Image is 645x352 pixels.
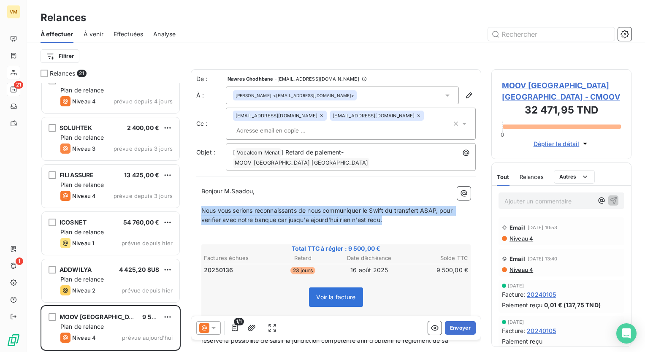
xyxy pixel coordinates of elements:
[196,91,226,100] label: À :
[554,170,595,184] button: Autres
[497,173,509,180] span: Tout
[127,124,160,131] span: 2 400,00 €
[114,192,173,199] span: prévue depuis 3 jours
[7,333,20,347] img: Logo LeanPay
[72,240,94,246] span: Niveau 1
[60,134,104,141] span: Plan de relance
[119,266,159,273] span: 4 425,20 $US
[534,139,580,148] span: Déplier le détail
[60,228,104,236] span: Plan de relance
[333,113,415,118] span: [EMAIL_ADDRESS][DOMAIN_NAME]
[502,290,525,299] span: Facture :
[502,337,542,346] span: Paiement reçu
[72,192,96,199] span: Niveau 4
[41,49,79,63] button: Filtrer
[196,149,215,156] span: Objet :
[41,10,86,25] h3: Relances
[203,254,269,263] th: Factures échues
[531,139,592,149] button: Déplier le détail
[233,158,369,168] span: MOOV [GEOGRAPHIC_DATA] [GEOGRAPHIC_DATA]
[403,265,469,275] td: 9 500,00 €
[520,173,544,180] span: Relances
[114,98,173,105] span: prévue depuis 4 jours
[281,149,344,156] span: ] Retard de paiement-
[502,301,542,309] span: Paiement reçu
[60,219,87,226] span: ICOSNET
[114,30,144,38] span: Effectuées
[84,30,103,38] span: À venir
[502,103,621,119] h3: 32 471,95 TND
[488,27,615,41] input: Rechercher
[336,254,402,263] th: Date d’échéance
[60,124,92,131] span: SOLUHTEK
[527,326,556,335] span: 20240105
[403,254,469,263] th: Solde TTC
[196,75,226,83] span: De :
[122,240,173,246] span: prévue depuis hier
[60,87,104,94] span: Plan de relance
[234,318,244,325] span: 1/1
[196,119,226,128] label: Cc :
[528,225,558,230] span: [DATE] 10:53
[508,283,524,288] span: [DATE]
[72,334,96,341] span: Niveau 4
[445,321,476,335] button: Envoyer
[60,181,104,188] span: Plan de relance
[316,293,355,301] span: Voir la facture
[153,30,176,38] span: Analyse
[72,287,95,294] span: Niveau 2
[122,334,173,341] span: prévue aujourd’hui
[290,267,315,274] span: 23 jours
[270,254,336,263] th: Retard
[236,113,317,118] span: [EMAIL_ADDRESS][DOMAIN_NAME]
[233,149,235,156] span: [
[72,98,96,105] span: Niveau 4
[16,257,23,265] span: 1
[14,81,23,89] span: 21
[336,265,402,275] td: 16 août 2025
[60,323,104,330] span: Plan de relance
[123,219,159,226] span: 54 760,00 €
[502,80,621,103] span: MOOV [GEOGRAPHIC_DATA] [GEOGRAPHIC_DATA] - CMOOV
[233,124,331,137] input: Adresse email en copie ...
[509,266,533,273] span: Niveau 4
[60,171,94,179] span: FILIASSURE
[228,76,273,81] span: Nawres Ghodhbane
[275,76,359,81] span: - [EMAIL_ADDRESS][DOMAIN_NAME]
[60,266,92,273] span: ADDWILYA
[528,256,558,261] span: [DATE] 13:40
[508,320,524,325] span: [DATE]
[236,148,281,158] span: Vocalcom Menat
[142,313,175,320] span: 9 500,00 €
[41,30,73,38] span: À effectuer
[72,145,95,152] span: Niveau 3
[236,92,354,98] div: <[EMAIL_ADDRESS][DOMAIN_NAME]>
[616,323,637,344] div: Open Intercom Messenger
[204,266,233,274] span: 20250136
[122,287,173,294] span: prévue depuis hier
[501,131,504,138] span: 0
[7,5,20,19] div: VM
[60,276,104,283] span: Plan de relance
[509,224,525,231] span: Email
[201,207,454,224] span: Nous vous serions reconnaissants de nous communiquer le Swift du transfert ASAP, pour verifier av...
[201,187,255,195] span: Bonjour M.Saadou,
[544,301,601,309] span: 0,01 € (137,75 TND)
[60,313,206,320] span: MOOV [GEOGRAPHIC_DATA] [GEOGRAPHIC_DATA]
[502,326,525,335] span: Facture :
[41,83,181,352] div: grid
[124,171,159,179] span: 13 425,00 €
[77,70,86,77] span: 21
[114,145,173,152] span: prévue depuis 3 jours
[509,235,533,242] span: Niveau 4
[509,255,525,262] span: Email
[527,290,556,299] span: 20240105
[203,244,469,253] span: Total TTC à régler : 9 500,00 €
[50,69,75,78] span: Relances
[236,92,271,98] span: [PERSON_NAME]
